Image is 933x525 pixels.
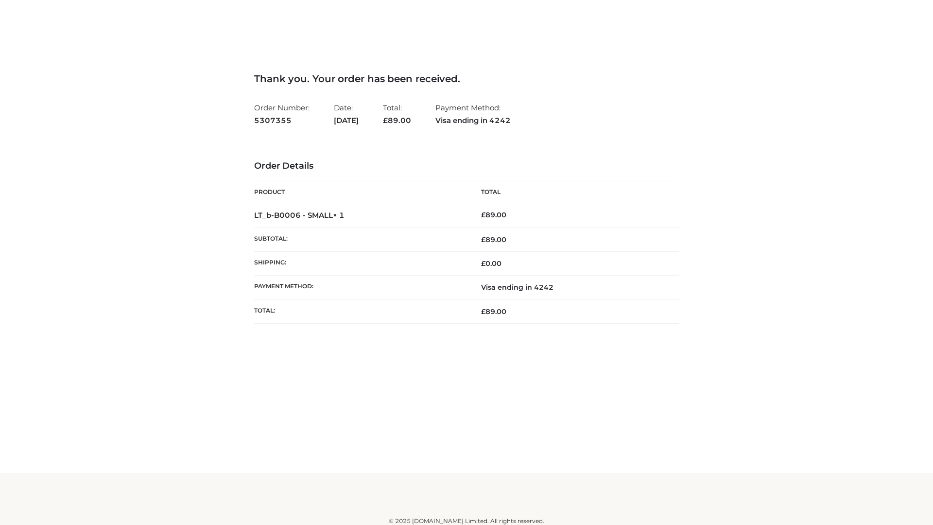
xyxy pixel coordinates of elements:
th: Total [466,181,679,203]
th: Payment method: [254,276,466,299]
strong: × 1 [333,210,345,220]
th: Subtotal: [254,227,466,251]
strong: 5307355 [254,114,310,127]
td: Visa ending in 4242 [466,276,679,299]
span: 89.00 [481,307,506,316]
li: Payment Method: [435,99,511,129]
strong: [DATE] [334,114,359,127]
span: £ [481,235,485,244]
strong: LT_b-B0006 - SMALL [254,210,345,220]
th: Product [254,181,466,203]
li: Date: [334,99,359,129]
h3: Order Details [254,161,679,172]
bdi: 0.00 [481,259,501,268]
span: 89.00 [383,116,411,125]
li: Total: [383,99,411,129]
span: £ [481,210,485,219]
h3: Thank you. Your order has been received. [254,73,679,85]
span: £ [383,116,388,125]
span: £ [481,307,485,316]
th: Total: [254,299,466,323]
span: 89.00 [481,235,506,244]
strong: Visa ending in 4242 [435,114,511,127]
span: £ [481,259,485,268]
li: Order Number: [254,99,310,129]
bdi: 89.00 [481,210,506,219]
th: Shipping: [254,252,466,276]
